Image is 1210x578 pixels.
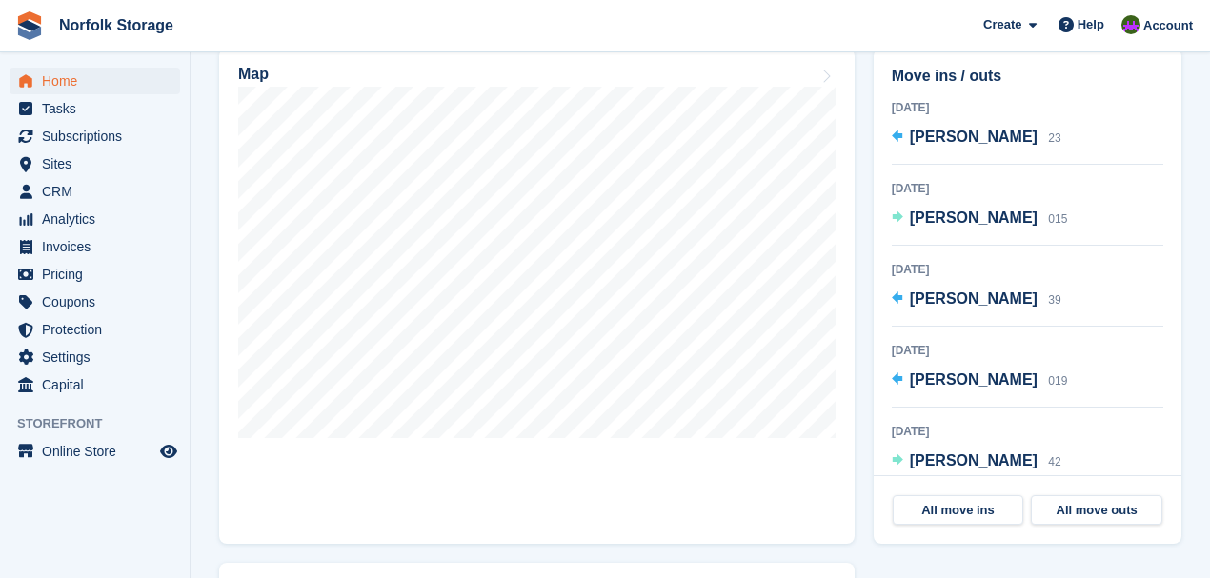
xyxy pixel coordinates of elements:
span: 015 [1048,212,1067,226]
a: menu [10,438,180,465]
span: [PERSON_NAME] [910,371,1038,388]
span: Tasks [42,95,156,122]
span: Analytics [42,206,156,232]
a: menu [10,261,180,288]
a: menu [10,150,180,177]
h2: Map [238,66,269,83]
a: menu [10,95,180,122]
a: menu [10,233,180,260]
a: menu [10,178,180,205]
a: [PERSON_NAME] 23 [892,126,1061,150]
div: [DATE] [892,99,1163,116]
a: menu [10,289,180,315]
span: Storefront [17,414,190,433]
span: 39 [1048,293,1060,307]
span: Subscriptions [42,123,156,149]
a: menu [10,68,180,94]
a: [PERSON_NAME] 39 [892,288,1061,312]
div: [DATE] [892,342,1163,359]
a: [PERSON_NAME] 019 [892,369,1068,393]
h2: Move ins / outs [892,65,1163,88]
span: Protection [42,316,156,343]
a: menu [10,344,180,370]
a: menu [10,371,180,398]
div: [DATE] [892,423,1163,440]
a: [PERSON_NAME] 42 [892,449,1061,474]
span: [PERSON_NAME] [910,290,1038,307]
span: 23 [1048,131,1060,145]
span: [PERSON_NAME] [910,209,1038,226]
span: Online Store [42,438,156,465]
span: Create [983,15,1021,34]
a: menu [10,206,180,232]
span: 42 [1048,455,1060,468]
a: Map [219,49,855,544]
span: [PERSON_NAME] [910,129,1038,145]
span: CRM [42,178,156,205]
span: Sites [42,150,156,177]
a: All move outs [1031,495,1162,526]
a: menu [10,316,180,343]
div: [DATE] [892,180,1163,197]
span: [PERSON_NAME] [910,452,1038,468]
span: Invoices [42,233,156,260]
div: [DATE] [892,261,1163,278]
span: Pricing [42,261,156,288]
span: 019 [1048,374,1067,388]
img: stora-icon-8386f47178a22dfd0bd8f6a31ec36ba5ce8667c1dd55bd0f319d3a0aa187defe.svg [15,11,44,40]
span: Help [1078,15,1104,34]
a: Preview store [157,440,180,463]
a: menu [10,123,180,149]
a: Norfolk Storage [51,10,181,41]
a: All move ins [893,495,1024,526]
span: Coupons [42,289,156,315]
span: Account [1143,16,1193,35]
img: Tom Pearson [1121,15,1140,34]
a: [PERSON_NAME] 015 [892,207,1068,231]
span: Home [42,68,156,94]
span: Capital [42,371,156,398]
span: Settings [42,344,156,370]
